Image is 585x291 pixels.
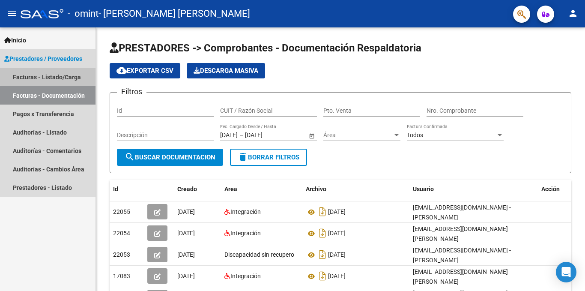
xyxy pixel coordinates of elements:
[238,153,299,161] span: Borrar Filtros
[177,230,195,237] span: [DATE]
[323,132,393,139] span: Área
[113,208,130,215] span: 22055
[177,208,195,215] span: [DATE]
[541,186,560,192] span: Acción
[328,230,346,237] span: [DATE]
[328,252,346,258] span: [DATE]
[98,4,250,23] span: - [PERSON_NAME] [PERSON_NAME]
[187,63,265,78] button: Descarga Masiva
[307,131,316,140] button: Open calendar
[230,149,307,166] button: Borrar Filtros
[110,180,144,198] datatable-header-cell: Id
[556,262,576,282] div: Open Intercom Messenger
[194,67,258,75] span: Descarga Masiva
[177,251,195,258] span: [DATE]
[230,273,261,279] span: Integración
[113,273,130,279] span: 17083
[317,226,328,240] i: Descargar documento
[125,152,135,162] mat-icon: search
[221,180,302,198] datatable-header-cell: Area
[116,67,173,75] span: Exportar CSV
[174,180,221,198] datatable-header-cell: Creado
[117,149,223,166] button: Buscar Documentacion
[177,186,197,192] span: Creado
[68,4,98,23] span: - omint
[113,251,130,258] span: 22053
[302,180,409,198] datatable-header-cell: Archivo
[224,251,294,258] span: Discapacidad sin recupero
[413,186,434,192] span: Usuario
[328,273,346,280] span: [DATE]
[317,248,328,261] i: Descargar documento
[4,54,82,63] span: Prestadores / Proveedores
[7,8,17,18] mat-icon: menu
[230,208,261,215] span: Integración
[317,269,328,283] i: Descargar documento
[177,273,195,279] span: [DATE]
[245,132,287,139] input: Fecha fin
[116,65,127,75] mat-icon: cloud_download
[239,132,243,139] span: –
[113,230,130,237] span: 22054
[413,204,511,221] span: [EMAIL_ADDRESS][DOMAIN_NAME] - [PERSON_NAME]
[568,8,578,18] mat-icon: person
[113,186,118,192] span: Id
[409,180,538,198] datatable-header-cell: Usuario
[238,152,248,162] mat-icon: delete
[224,186,237,192] span: Area
[4,36,26,45] span: Inicio
[110,63,180,78] button: Exportar CSV
[230,230,261,237] span: Integración
[187,63,265,78] app-download-masive: Descarga masiva de comprobantes (adjuntos)
[328,209,346,216] span: [DATE]
[407,132,423,138] span: Todos
[220,132,238,139] input: Fecha inicio
[413,268,511,285] span: [EMAIL_ADDRESS][DOMAIN_NAME] - [PERSON_NAME]
[125,153,215,161] span: Buscar Documentacion
[317,205,328,219] i: Descargar documento
[413,225,511,242] span: [EMAIL_ADDRESS][DOMAIN_NAME] - [PERSON_NAME]
[110,42,421,54] span: PRESTADORES -> Comprobantes - Documentación Respaldatoria
[306,186,326,192] span: Archivo
[117,86,146,98] h3: Filtros
[413,247,511,264] span: [EMAIL_ADDRESS][DOMAIN_NAME] - [PERSON_NAME]
[538,180,581,198] datatable-header-cell: Acción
